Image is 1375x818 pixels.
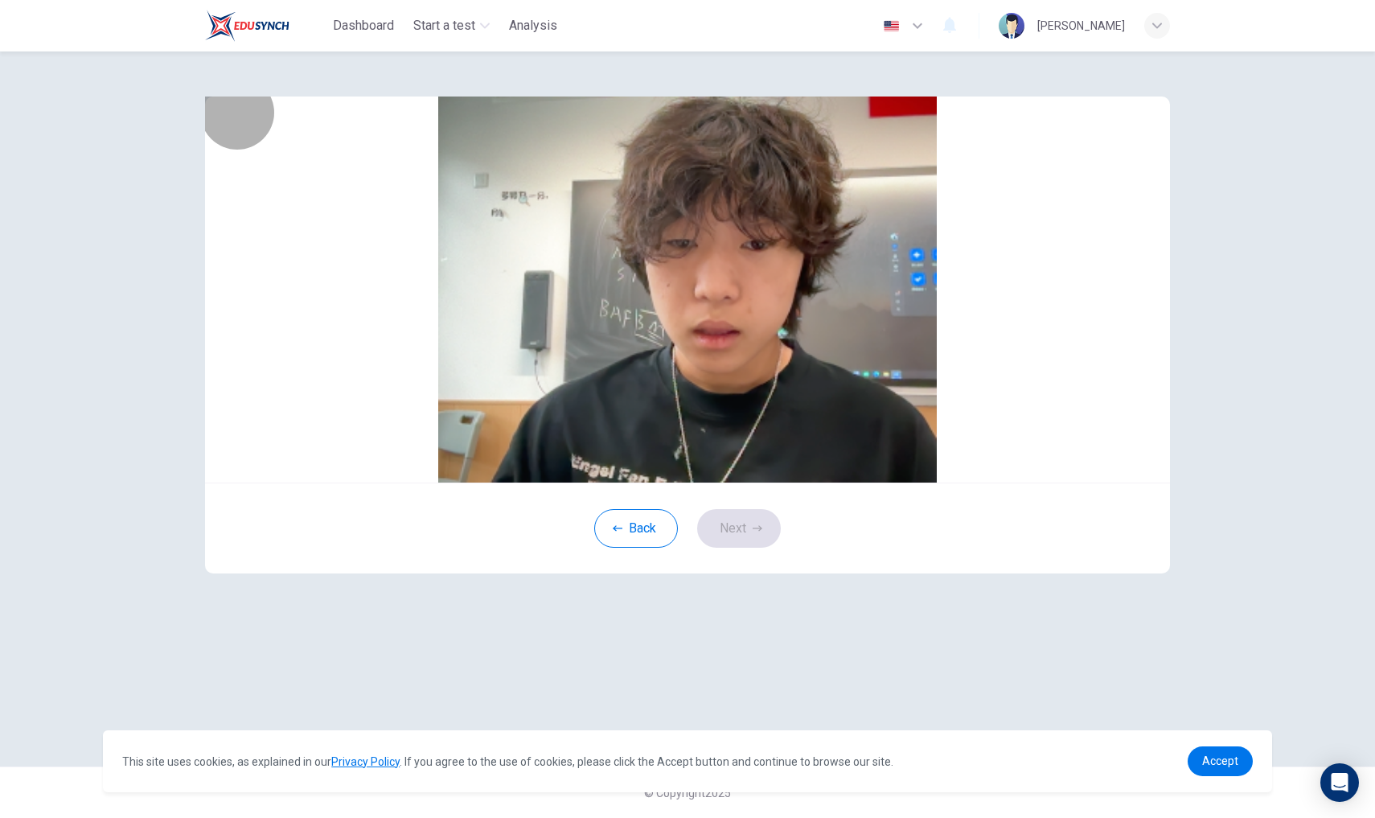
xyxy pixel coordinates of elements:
span: This site uses cookies, as explained in our . If you agree to the use of cookies, please click th... [122,755,893,768]
span: © Copyright 2025 [644,787,731,800]
a: Rosedale标志 [205,10,326,42]
a: Privacy Policy [331,755,400,768]
a: 关闭cookie消息 [1188,746,1253,776]
div: [PERSON_NAME] [1037,16,1125,35]
button: Start a test [407,11,496,40]
span: Accept [1202,754,1238,767]
span: Analysis [509,16,557,35]
button: Back [594,509,678,548]
span: Start a test [413,16,475,35]
span: Dashboard [333,16,394,35]
img: 预览截图 [205,97,1170,483]
button: Analysis [503,11,564,40]
img: Rosedale标志 [205,10,289,42]
img: 个人资料图片 [999,13,1024,39]
button: Dashboard [326,11,400,40]
div: 饼干同意 [103,730,1272,792]
div: 打开对讲信使 [1320,763,1359,802]
img: 恩 [881,20,901,32]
